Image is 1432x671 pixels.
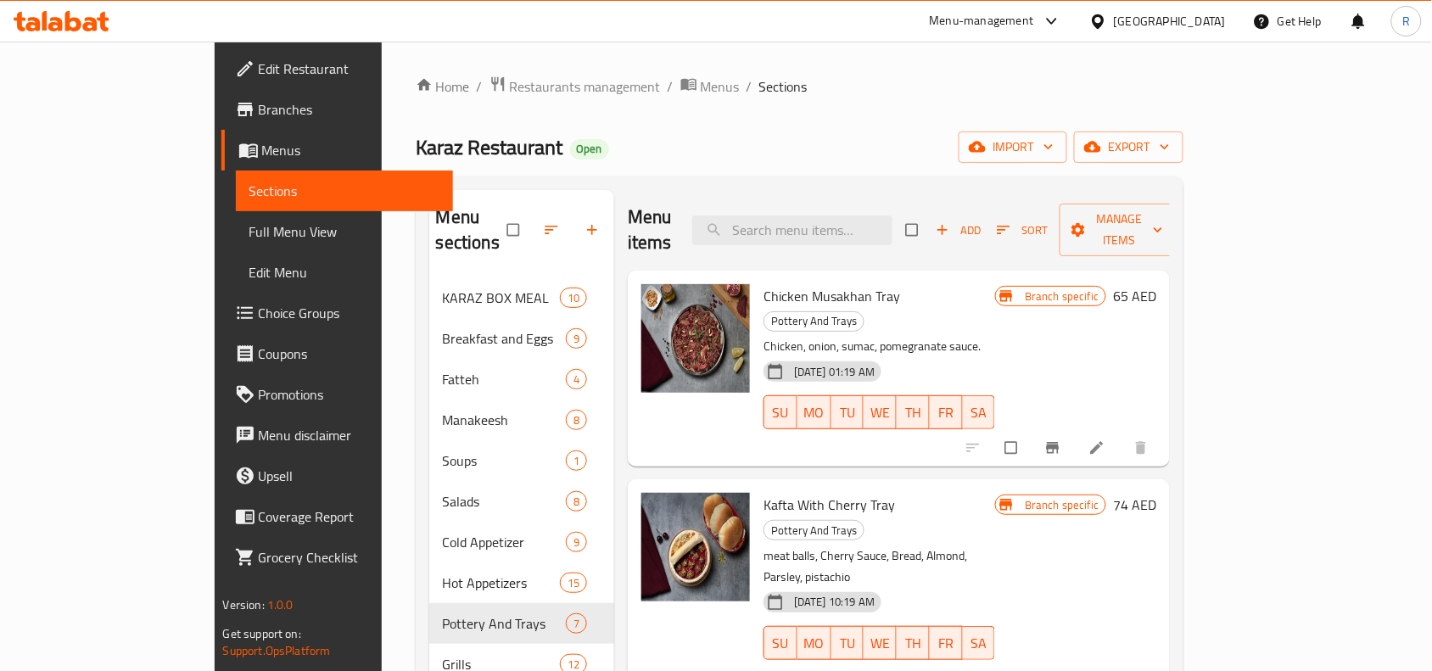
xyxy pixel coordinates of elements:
[764,492,895,517] span: Kafta With Cherry Tray
[804,631,825,656] span: MO
[897,395,930,429] button: TH
[259,506,440,527] span: Coverage Report
[429,603,614,644] div: Pottery And Trays7
[567,494,586,510] span: 8
[567,453,586,469] span: 1
[249,221,440,242] span: Full Menu View
[864,626,897,660] button: WE
[560,573,587,593] div: items
[259,99,440,120] span: Branches
[903,631,923,656] span: TH
[759,76,808,97] span: Sections
[561,290,586,306] span: 10
[259,344,440,364] span: Coupons
[221,496,454,537] a: Coverage Report
[489,75,661,98] a: Restaurants management
[259,303,440,323] span: Choice Groups
[249,181,440,201] span: Sections
[566,613,587,634] div: items
[1074,131,1183,163] button: export
[221,89,454,130] a: Branches
[570,142,609,156] span: Open
[771,400,791,425] span: SU
[259,547,440,568] span: Grocery Checklist
[567,412,586,428] span: 8
[533,211,573,249] span: Sort sections
[566,532,587,552] div: items
[443,288,560,308] span: KARAZ BOX MEAL
[566,328,587,349] div: items
[429,359,614,400] div: Fatteh4
[510,76,661,97] span: Restaurants management
[1402,12,1410,31] span: R
[236,171,454,211] a: Sections
[692,215,892,245] input: search
[566,410,587,430] div: items
[223,623,301,645] span: Get support on:
[997,221,1049,240] span: Sort
[429,277,614,318] div: KARAZ BOX MEAL10
[443,450,566,471] span: Soups
[443,491,566,512] span: Salads
[221,293,454,333] a: Choice Groups
[764,283,900,309] span: Chicken Musakhan Tray
[930,626,963,660] button: FR
[1073,209,1166,251] span: Manage items
[443,613,566,634] span: Pottery And Trays
[429,440,614,481] div: Soups1
[1018,497,1105,513] span: Branch specific
[477,76,483,97] li: /
[221,456,454,496] a: Upsell
[970,400,989,425] span: SA
[221,374,454,415] a: Promotions
[429,318,614,359] div: Breakfast and Eggs9
[896,214,931,246] span: Select section
[787,364,881,380] span: [DATE] 01:19 AM
[221,415,454,456] a: Menu disclaimer
[1018,288,1105,305] span: Branch specific
[838,400,858,425] span: TU
[787,594,881,610] span: [DATE] 10:19 AM
[747,76,752,97] li: /
[443,369,566,389] span: Fatteh
[249,262,440,282] span: Edit Menu
[259,59,440,79] span: Edit Restaurant
[1113,284,1156,308] h6: 65 AED
[838,631,858,656] span: TU
[870,631,890,656] span: WE
[641,493,750,601] img: Kafta With Cherry Tray
[1122,429,1163,467] button: delete
[930,11,1034,31] div: Menu-management
[267,594,294,616] span: 1.0.0
[936,221,982,240] span: Add
[963,395,996,429] button: SA
[566,491,587,512] div: items
[259,466,440,486] span: Upsell
[566,450,587,471] div: items
[764,626,797,660] button: SU
[497,214,533,246] span: Select all sections
[429,562,614,603] div: Hot Appetizers15
[931,217,986,243] button: Add
[771,631,791,656] span: SU
[1113,493,1156,517] h6: 74 AED
[680,75,740,98] a: Menus
[1088,137,1170,158] span: export
[443,532,566,552] span: Cold Appetizer
[429,481,614,522] div: Salads8
[831,626,864,660] button: TU
[443,410,566,430] span: Manakeesh
[429,522,614,562] div: Cold Appetizer9
[259,425,440,445] span: Menu disclaimer
[797,626,831,660] button: MO
[573,211,614,249] button: Add section
[1060,204,1180,256] button: Manage items
[443,328,566,349] span: Breakfast and Eggs
[628,204,672,255] h2: Menu items
[701,76,740,97] span: Menus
